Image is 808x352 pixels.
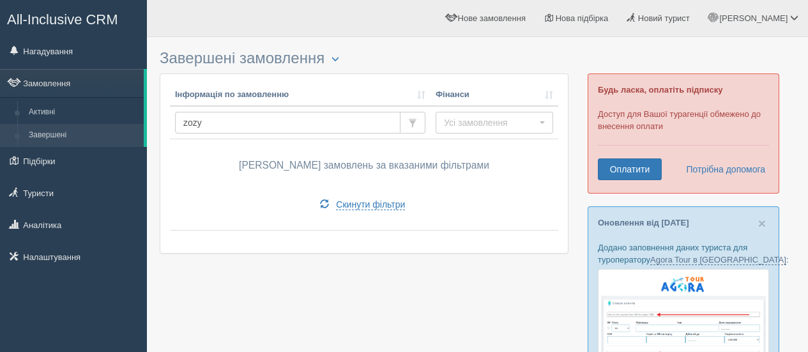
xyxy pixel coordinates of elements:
span: × [758,216,766,231]
span: Нова підбірка [556,13,609,23]
span: [PERSON_NAME] [719,13,788,23]
span: Усі замовлення [444,116,537,129]
a: Agora Tour в [GEOGRAPHIC_DATA] [650,255,786,265]
span: Новий турист [638,13,690,23]
span: Нове замовлення [458,13,526,23]
input: Пошук за номером замовлення, ПІБ або паспортом туриста [175,112,400,134]
span: All-Inclusive CRM [7,11,118,27]
p: [PERSON_NAME] замовлень за вказаними фільтрами [175,158,553,172]
a: Потрібна допомога [678,158,766,180]
a: Завершені [23,124,144,147]
a: Фінанси [436,89,553,101]
button: Close [758,217,766,230]
a: Оновлення від [DATE] [598,218,689,227]
a: Скинути фільтри [312,194,414,215]
a: All-Inclusive CRM [1,1,146,36]
button: Усі замовлення [436,112,553,134]
b: Будь ласка, оплатіть підписку [598,85,722,95]
p: Додано заповнення даних туриста для туроператору : [598,241,769,266]
a: Інформація по замовленню [175,89,425,101]
a: Оплатити [598,158,662,180]
a: Активні [23,101,144,124]
span: Скинути фільтри [336,199,405,210]
h3: Завершені замовлення [160,50,568,67]
div: Доступ для Вашої турагенції обмежено до внесення оплати [588,73,779,194]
